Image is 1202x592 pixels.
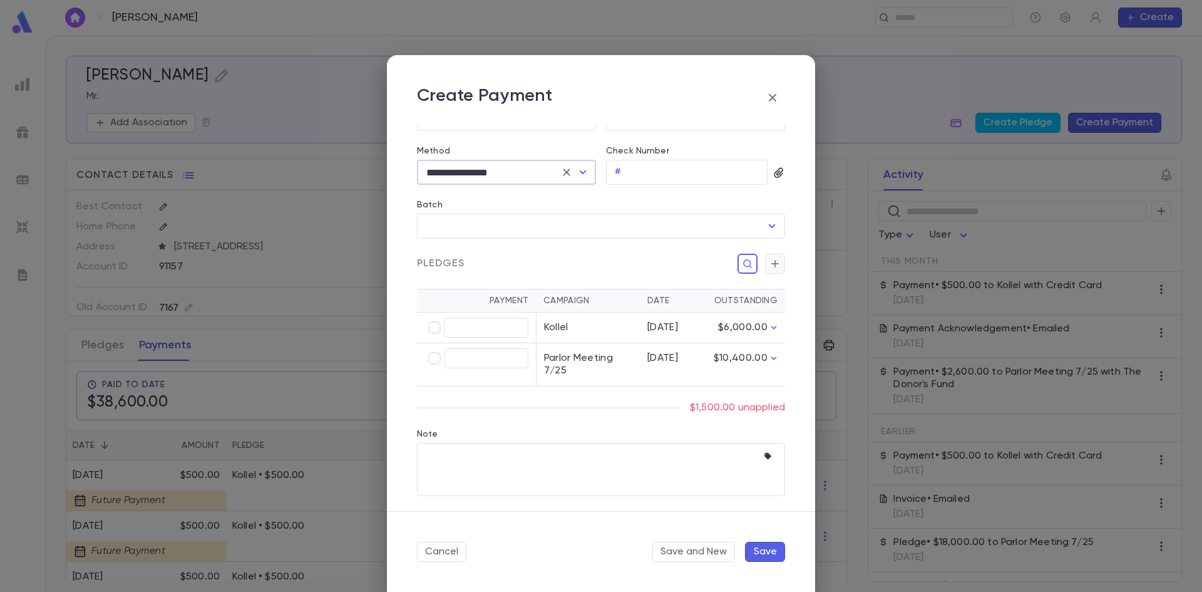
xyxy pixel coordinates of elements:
button: Open [763,217,781,235]
th: Payment [417,289,536,313]
label: Check Number [606,146,669,156]
button: Cancel [417,542,466,562]
td: Kollel [536,313,640,343]
span: Pledges [417,257,465,270]
button: Clear [558,164,575,181]
p: Create Payment [417,85,552,110]
label: Note [417,429,438,439]
button: Save and New [652,542,735,562]
td: $6,000.00 [702,313,785,343]
td: $10,400.00 [702,343,785,387]
th: Campaign [536,289,640,313]
label: Method [417,146,450,156]
label: Batch [417,200,443,210]
button: Open [574,164,592,181]
button: Save [745,542,785,562]
th: Outstanding [702,289,785,313]
td: Parlor Meeting 7/25 [536,343,640,387]
th: Date [640,289,702,313]
div: [DATE] [647,352,695,365]
div: [DATE] [647,321,695,334]
p: # [615,166,621,179]
p: $1,500.00 unapplied [690,402,785,414]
